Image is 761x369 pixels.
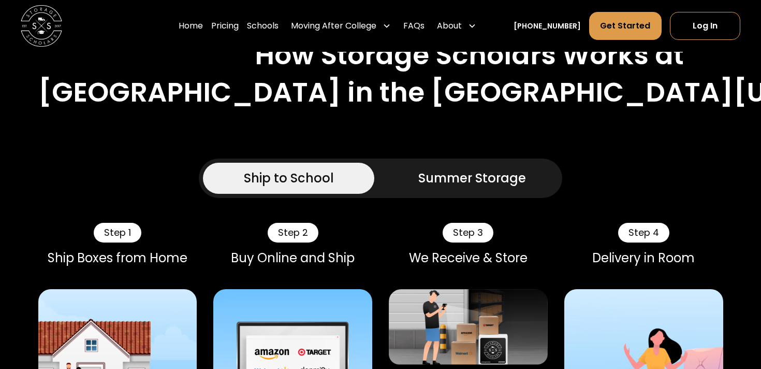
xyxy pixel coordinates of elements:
[94,223,141,243] div: Step 1
[418,169,526,188] div: Summer Storage
[21,5,62,47] img: Storage Scholars main logo
[255,39,684,72] h2: How Storage Scholars Works at
[213,251,372,266] div: Buy Online and Ship
[389,251,548,266] div: We Receive & Store
[211,11,239,40] a: Pricing
[443,223,493,243] div: Step 3
[21,5,62,47] a: home
[618,223,669,243] div: Step 4
[514,21,581,32] a: [PHONE_NUMBER]
[589,12,661,40] a: Get Started
[564,251,723,266] div: Delivery in Room
[433,11,480,40] div: About
[670,12,740,40] a: Log In
[268,223,318,243] div: Step 2
[38,251,197,266] div: Ship Boxes from Home
[247,11,279,40] a: Schools
[244,169,334,188] div: Ship to School
[291,20,376,32] div: Moving After College
[437,20,462,32] div: About
[287,11,395,40] div: Moving After College
[179,11,203,40] a: Home
[403,11,425,40] a: FAQs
